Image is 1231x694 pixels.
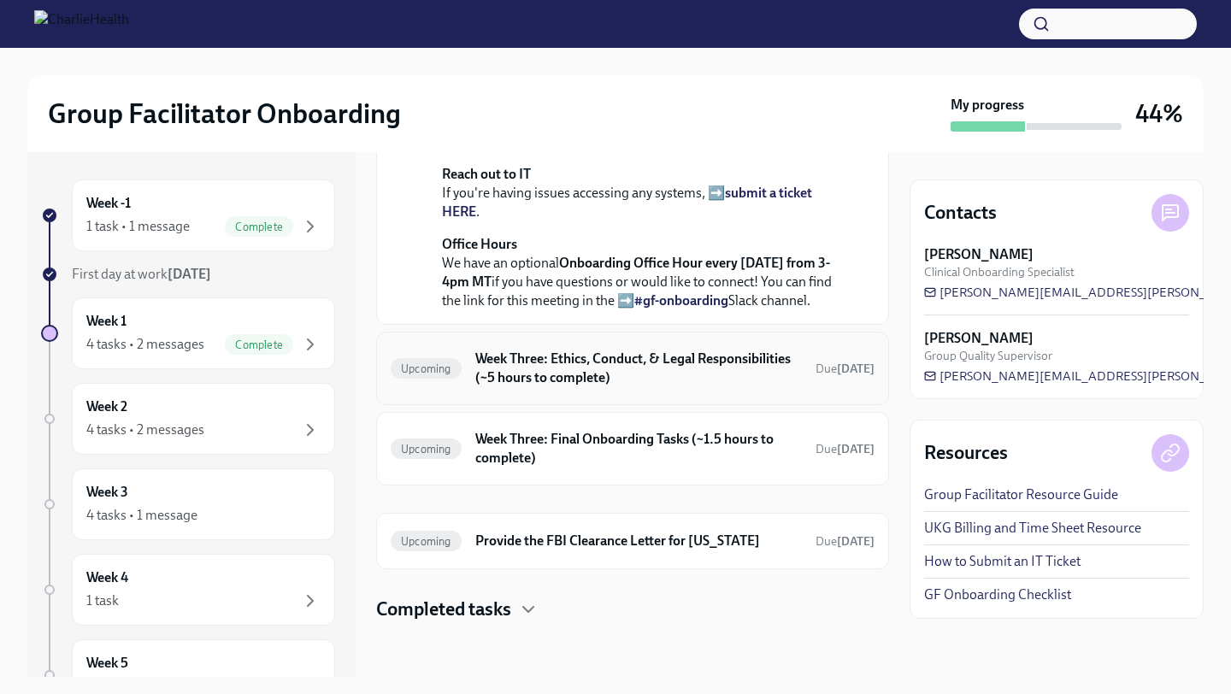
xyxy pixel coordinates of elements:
h6: Week 1 [86,312,127,331]
h6: Week 3 [86,483,128,502]
span: Due [816,534,875,549]
h6: Week Three: Final Onboarding Tasks (~1.5 hours to complete) [475,430,802,468]
h4: Resources [924,440,1008,466]
a: How to Submit an IT Ticket [924,552,1081,571]
h6: Week -1 [86,194,131,213]
h4: Contacts [924,200,997,226]
strong: [DATE] [837,534,875,549]
a: Week 24 tasks • 2 messages [41,383,335,455]
div: 4 tasks • 2 messages [86,421,204,439]
span: Due [816,362,875,376]
a: First day at work[DATE] [41,265,335,284]
h6: Week 2 [86,397,127,416]
a: Week -11 task • 1 messageComplete [41,179,335,251]
span: August 30th, 2025 09:00 [816,441,875,457]
img: CharlieHealth [34,10,129,38]
h6: Week 4 [86,568,128,587]
strong: My progress [951,96,1024,115]
a: Week 41 task [41,554,335,626]
strong: [DATE] [837,442,875,456]
a: UpcomingProvide the FBI Clearance Letter for [US_STATE]Due[DATE] [391,527,875,555]
a: Group Facilitator Resource Guide [924,485,1118,504]
strong: Onboarding Office Hour every [DATE] from 3-4pm MT [442,255,830,290]
span: Clinical Onboarding Specialist [924,264,1075,280]
div: Completed tasks [376,597,889,622]
p: If you're having issues accessing any systems, ➡️ . [442,165,847,221]
span: Upcoming [391,362,462,375]
span: September 1st, 2025 09:00 [816,361,875,377]
a: Week 14 tasks • 2 messagesComplete [41,297,335,369]
strong: [PERSON_NAME] [924,329,1034,348]
strong: [PERSON_NAME] [924,245,1034,264]
strong: Office Hours [442,236,517,252]
span: Group Quality Supervisor [924,348,1052,364]
h6: Provide the FBI Clearance Letter for [US_STATE] [475,532,802,550]
h2: Group Facilitator Onboarding [48,97,401,131]
a: UpcomingWeek Three: Ethics, Conduct, & Legal Responsibilities (~5 hours to complete)Due[DATE] [391,346,875,391]
h6: Week Three: Ethics, Conduct, & Legal Responsibilities (~5 hours to complete) [475,350,802,387]
div: 4 tasks • 1 message [86,506,197,525]
span: Upcoming [391,443,462,456]
a: Week 34 tasks • 1 message [41,468,335,540]
strong: [DATE] [168,266,211,282]
div: 4 tasks • 2 messages [86,335,204,354]
span: Complete [225,338,293,351]
div: 1 task • 1 message [86,217,190,236]
span: First day at work [72,266,211,282]
strong: Reach out to IT [442,166,531,182]
a: UpcomingWeek Three: Final Onboarding Tasks (~1.5 hours to complete)Due[DATE] [391,426,875,471]
h4: Completed tasks [376,597,511,622]
a: GF Onboarding Checklist [924,585,1071,604]
h6: Week 5 [86,654,128,673]
span: September 16th, 2025 09:00 [816,533,875,550]
span: Upcoming [391,535,462,548]
p: We have an optional if you have questions or would like to connect! You can find the link for thi... [442,235,847,310]
a: #gf-onboarding [634,292,728,309]
div: 1 task [86,591,119,610]
strong: [DATE] [837,362,875,376]
a: UKG Billing and Time Sheet Resource [924,519,1141,538]
span: Complete [225,221,293,233]
span: Due [816,442,875,456]
h3: 44% [1135,98,1183,129]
